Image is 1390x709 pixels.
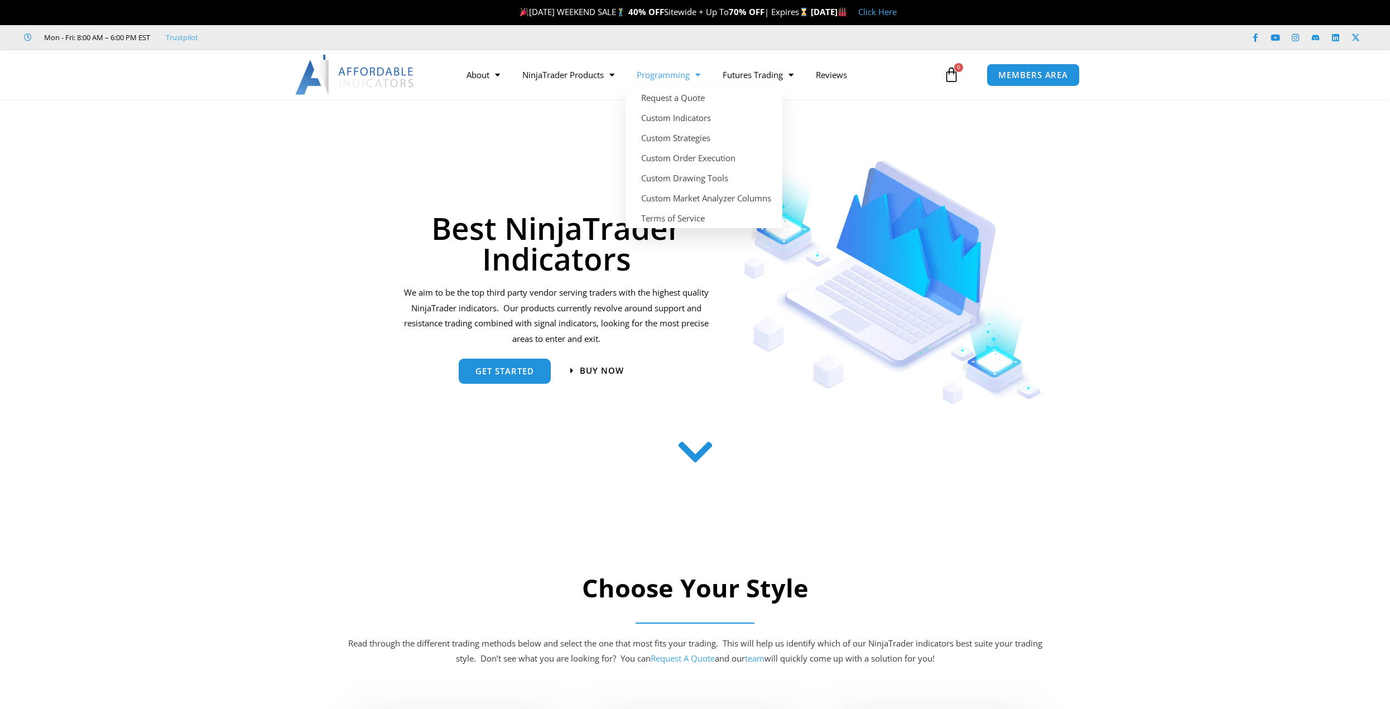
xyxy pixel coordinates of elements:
[617,8,625,16] img: 🏌️‍♂️
[800,8,808,16] img: ⌛
[626,128,782,148] a: Custom Strategies
[739,161,1042,404] img: Indicators 1 | Affordable Indicators – NinjaTrader
[511,62,626,88] a: NinjaTrader Products
[626,168,782,188] a: Custom Drawing Tools
[517,6,810,17] span: [DATE] WEEKEND SALE Sitewide + Up To | Expires
[805,62,858,88] a: Reviews
[858,6,897,17] a: Click Here
[626,62,711,88] a: Programming
[402,213,711,274] h1: Best NinjaTrader Indicators
[729,6,764,17] strong: 70% OFF
[626,188,782,208] a: Custom Market Analyzer Columns
[347,636,1044,667] p: Read through the different trading methods below and select the one that most fits your trading. ...
[580,366,624,375] span: Buy now
[455,62,941,88] nav: Menu
[570,366,624,375] a: Buy now
[626,88,782,228] ul: Programming
[811,6,847,17] strong: [DATE]
[651,653,715,664] a: Request A Quote
[459,359,551,384] a: get started
[626,208,782,228] a: Terms of Service
[455,62,511,88] a: About
[626,88,782,108] a: Request a Quote
[41,31,150,44] span: Mon - Fri: 8:00 AM – 6:00 PM EST
[347,572,1044,605] h2: Choose Your Style
[711,62,805,88] a: Futures Trading
[998,71,1068,79] span: MEMBERS AREA
[987,64,1080,86] a: MEMBERS AREA
[927,59,976,91] a: 0
[626,148,782,168] a: Custom Order Execution
[475,367,534,375] span: get started
[402,285,711,347] p: We aim to be the top third party vendor serving traders with the highest quality NinjaTrader indi...
[628,6,664,17] strong: 40% OFF
[295,55,415,95] img: LogoAI | Affordable Indicators – NinjaTrader
[166,31,198,44] a: Trustpilot
[745,653,764,664] a: team
[520,8,528,16] img: 🎉
[954,63,963,72] span: 0
[838,8,846,16] img: 🏭
[626,108,782,128] a: Custom Indicators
